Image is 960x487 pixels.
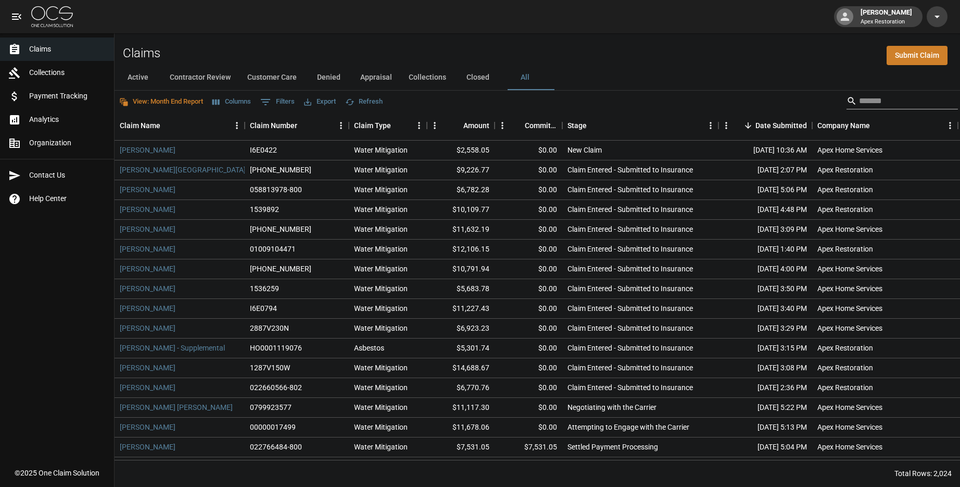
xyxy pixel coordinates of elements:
div: New Claim [567,145,602,155]
h2: Claims [123,46,160,61]
a: Submit Claim [887,46,948,65]
div: Total Rows: 2,024 [894,468,952,479]
div: 022766484-800 [250,442,302,452]
div: [DATE] 3:08 PM [718,358,812,378]
div: © 2025 One Claim Solution [15,468,99,478]
div: $11,678.06 [427,418,495,438]
a: [PERSON_NAME] [120,303,175,314]
div: $6,923.23 [427,319,495,339]
span: Collections [29,67,106,78]
a: [PERSON_NAME][GEOGRAPHIC_DATA] [120,165,246,175]
div: $4,733.19 [427,457,495,477]
div: $0.00 [495,259,562,279]
a: [PERSON_NAME] [120,323,175,333]
button: Contractor Review [161,65,239,90]
div: 1539892 [250,204,279,215]
div: Claim Entered - Submitted to Insurance [567,165,693,175]
div: Water Mitigation [354,363,408,373]
div: $12,106.15 [427,240,495,259]
div: [DATE] 5:06 PM [718,180,812,200]
span: Organization [29,138,106,148]
button: Closed [454,65,501,90]
button: All [501,65,548,90]
div: $10,791.94 [427,259,495,279]
div: Apex Home Services [817,422,882,432]
button: Select columns [210,94,254,110]
div: Apex Restoration [817,363,873,373]
div: [DATE] 3:09 PM [718,220,812,240]
div: [DATE] 4:52 PM [718,457,812,477]
button: Export [301,94,338,110]
button: Refresh [343,94,385,110]
div: Negotiating with the Carrier [567,402,656,413]
div: $5,301.74 [427,339,495,358]
div: Asbestos [354,343,384,353]
span: Analytics [29,114,106,125]
div: Apex Restoration [817,165,873,175]
div: Water Mitigation [354,323,408,333]
div: I6E0422 [250,145,277,155]
a: [PERSON_NAME] [120,184,175,195]
div: 0799923577 [250,402,292,413]
div: Amount [463,111,489,140]
div: $0.00 [495,358,562,378]
div: [DATE] 3:40 PM [718,299,812,319]
div: Claim Name [120,111,160,140]
div: $11,632.19 [427,220,495,240]
div: $0.00 [495,299,562,319]
div: Water Mitigation [354,184,408,195]
div: $6,770.76 [427,378,495,398]
div: Water Mitigation [354,165,408,175]
div: Date Submitted [718,111,812,140]
div: $7,531.05 [495,438,562,457]
a: [PERSON_NAME] - Supplemental [120,343,225,353]
div: Settled Payment Processing [567,442,658,452]
button: Appraisal [352,65,400,90]
a: [PERSON_NAME] [120,224,175,234]
div: 022660566-802 [250,382,302,393]
div: 01-009-120731 [250,165,311,175]
button: Sort [297,118,312,133]
div: Claim Entered - Submitted to Insurance [567,244,693,254]
div: $0.00 [495,339,562,358]
div: 00000017499 [250,422,296,432]
div: Water Mitigation [354,303,408,314]
a: [PERSON_NAME] [120,145,175,155]
div: [DATE] 5:22 PM [718,398,812,418]
div: [PERSON_NAME] [856,7,916,26]
button: Customer Care [239,65,305,90]
div: Apex Home Services [817,323,882,333]
button: Menu [427,118,443,133]
div: [DATE] 2:07 PM [718,160,812,180]
div: $2,558.05 [427,141,495,160]
div: 1006-34-3703 [250,264,311,274]
div: $5,683.78 [427,279,495,299]
div: Committed Amount [525,111,557,140]
div: Claim Number [245,111,349,140]
button: Sort [449,118,463,133]
p: Apex Restoration [861,18,912,27]
span: Payment Tracking [29,91,106,102]
button: Denied [305,65,352,90]
div: $0.00 [495,279,562,299]
a: [PERSON_NAME] [120,264,175,274]
span: Contact Us [29,170,106,181]
div: Apex Home Services [817,145,882,155]
div: Claim Entered - Submitted to Insurance [567,303,693,314]
a: [PERSON_NAME] [120,382,175,393]
div: Company Name [812,111,958,140]
div: 2887V230N [250,323,289,333]
button: open drawer [6,6,27,27]
div: Claim Entered - Submitted to Insurance [567,283,693,294]
div: $9,226.77 [427,160,495,180]
div: HO0001119076 [250,343,302,353]
div: [DATE] 5:04 PM [718,438,812,457]
div: Claim Entered - Submitted to Insurance [567,323,693,333]
button: Sort [741,118,755,133]
button: Sort [587,118,601,133]
a: [PERSON_NAME] [120,204,175,215]
button: Menu [495,118,510,133]
a: [PERSON_NAME] [120,442,175,452]
div: Claim Entered - Submitted to Insurance [567,184,693,195]
div: $10,109.77 [427,200,495,220]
